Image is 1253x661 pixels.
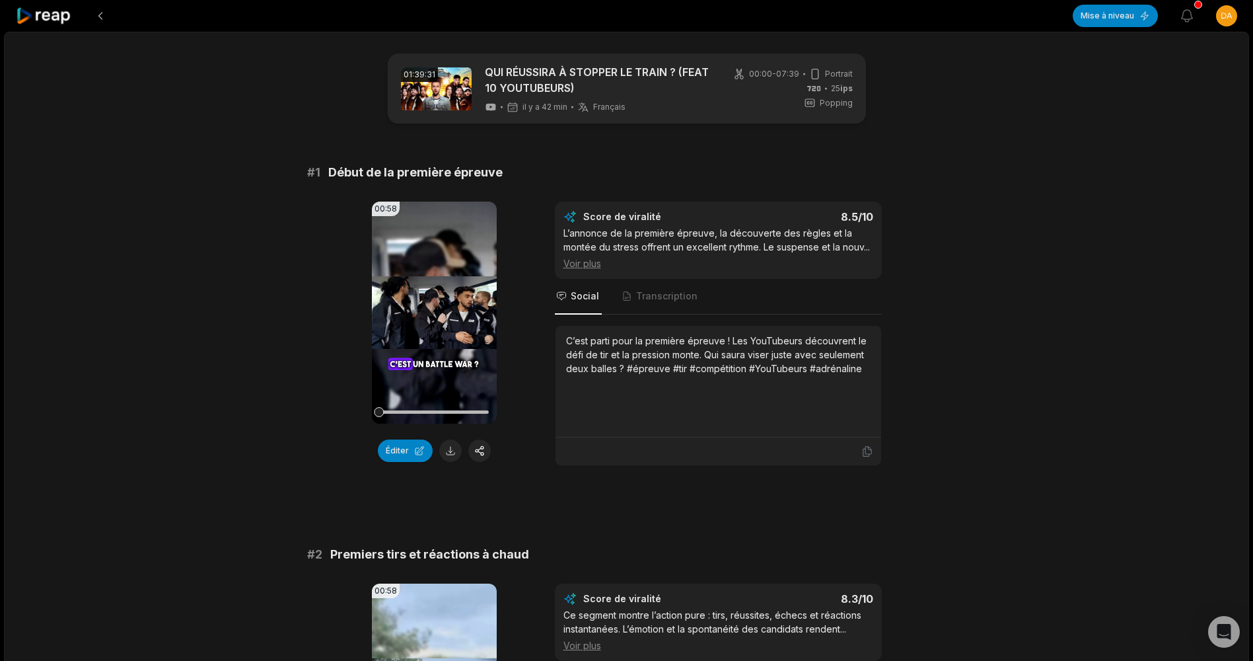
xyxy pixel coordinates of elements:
[731,592,873,605] div: 8.3 /10
[1208,616,1240,648] div: Ouvrez Intercom Messenger
[485,64,713,96] a: QUI RÉUSSIRA À STOPPER LE TRAIN ? (FEAT 10 YOUTUBEURS)
[1081,11,1134,21] font: Mise à niveau
[583,592,725,605] div: Score de viralité
[386,446,409,456] font: Éditer
[749,68,799,80] span: 00:00 - 07:39
[307,545,322,564] span: #
[593,102,626,112] span: Français
[731,210,873,223] div: 8.5 /10
[307,163,320,182] span: #
[522,102,567,112] span: il y a 42 min
[571,290,599,303] span: Social
[636,290,698,303] span: Transcription
[566,334,871,375] div: C’est parti pour la première épreuve ! Les YouTubeurs découvrent le défi de tir et la pression mo...
[328,163,503,182] span: Début de la première épreuve
[563,256,873,270] div: Voir plus
[825,68,853,80] span: Portrait
[330,545,529,564] span: Premiers tirs et réactions à chaud
[840,83,853,93] span: ips
[378,440,433,462] button: Éditer
[820,97,853,109] span: Popping
[315,165,320,179] font: 1
[583,210,725,223] div: Score de viralité
[563,609,861,635] font: Ce segment montre l’action pure : tirs, réussites, échecs et réactions instantanées. L’émotion et...
[563,227,870,253] font: L’annonce de la première épreuve, la découverte des règles et la montée du stress offrent un exce...
[831,83,840,93] font: 25
[555,279,882,315] nav: Onglets
[563,639,873,652] div: Voir plus
[315,547,322,561] font: 2
[1073,5,1158,27] button: Mise à niveau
